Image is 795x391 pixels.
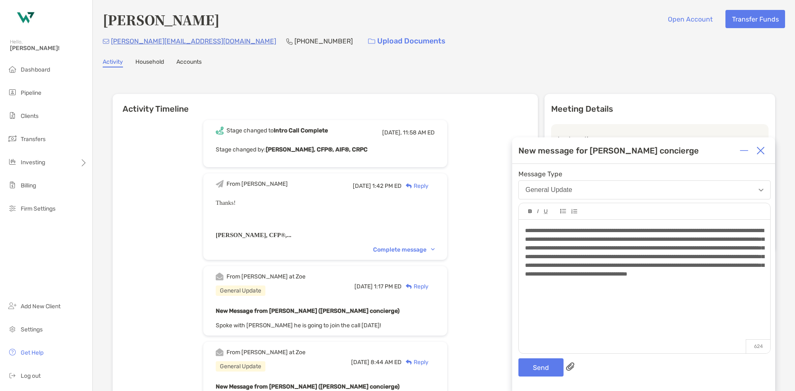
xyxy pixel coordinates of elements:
[402,282,429,291] div: Reply
[226,180,288,187] div: From [PERSON_NAME]
[135,58,164,67] a: Household
[725,10,785,28] button: Transfer Funds
[216,232,291,238] span: [PERSON_NAME], CFP®,...
[756,146,765,155] img: Close
[402,182,429,190] div: Reply
[560,209,566,213] img: Editor control icon
[226,349,306,356] div: From [PERSON_NAME] at Zoe
[216,144,435,155] p: Stage changed by:
[216,322,381,329] span: Spoke with [PERSON_NAME] he is going to join the call [DATE]!
[21,113,39,120] span: Clients
[7,180,17,190] img: billing icon
[111,36,276,46] p: [PERSON_NAME][EMAIL_ADDRESS][DOMAIN_NAME]
[21,182,36,189] span: Billing
[661,10,719,28] button: Open Account
[402,358,429,367] div: Reply
[7,347,17,357] img: get-help icon
[226,273,306,280] div: From [PERSON_NAME] at Zoe
[216,348,224,356] img: Event icon
[518,170,771,178] span: Message Type
[518,180,771,199] button: General Update
[551,104,768,114] p: Meeting Details
[431,248,435,251] img: Chevron icon
[406,284,412,289] img: Reply icon
[216,285,265,296] div: General Update
[7,64,17,74] img: dashboard icon
[382,129,402,136] span: [DATE],
[103,10,219,29] h4: [PERSON_NAME]
[7,301,17,311] img: add_new_client icon
[176,58,202,67] a: Accounts
[518,146,699,156] div: New message for [PERSON_NAME] concierge
[363,32,451,50] a: Upload Documents
[216,127,224,134] img: Event icon
[406,360,412,365] img: Reply icon
[746,339,770,353] p: 624
[544,209,548,214] img: Editor control icon
[374,283,402,290] span: 1:17 PM ED
[368,38,375,44] img: button icon
[7,134,17,144] img: transfers icon
[7,110,17,120] img: clients icon
[518,358,564,377] button: Send
[216,307,400,314] b: New Message from [PERSON_NAME] ([PERSON_NAME] concierge)
[525,186,572,194] div: General Update
[10,3,40,33] img: Zoe Logo
[371,359,402,366] span: 8:44 AM ED
[537,209,539,213] img: Editor control icon
[373,246,435,253] div: Complete message
[103,39,109,44] img: Email Icon
[7,324,17,334] img: settings icon
[21,136,46,143] span: Transfers
[21,159,45,166] span: Investing
[216,180,224,188] img: Event icon
[528,209,532,213] img: Editor control icon
[216,199,236,206] span: Thanks!
[216,361,265,372] div: General Update
[21,372,41,379] span: Log out
[286,38,293,45] img: Phone Icon
[566,362,574,371] img: paperclip attachments
[216,383,400,390] b: New Message from [PERSON_NAME] ([PERSON_NAME] concierge)
[7,87,17,97] img: pipeline icon
[103,58,123,67] a: Activity
[372,182,402,190] span: 1:42 PM ED
[274,127,328,134] b: Intro Call Complete
[740,146,748,155] img: Expand or collapse
[21,89,41,96] span: Pipeline
[21,66,50,73] span: Dashboard
[294,36,353,46] p: [PHONE_NUMBER]
[403,129,435,136] span: 11:58 AM ED
[113,94,538,114] h6: Activity Timeline
[266,146,368,153] b: [PERSON_NAME], CFP®, AIF®, CRPC
[406,183,412,189] img: Reply icon
[10,45,87,52] span: [PERSON_NAME]!
[21,349,43,356] span: Get Help
[353,182,371,190] span: [DATE]
[571,209,577,214] img: Editor control icon
[7,203,17,213] img: firm-settings icon
[351,359,369,366] span: [DATE]
[216,273,224,281] img: Event icon
[226,127,328,134] div: Stage changed to
[21,326,43,333] span: Settings
[7,370,17,380] img: logout icon
[21,205,55,212] span: Firm Settings
[354,283,373,290] span: [DATE]
[759,189,764,192] img: Open dropdown arrow
[21,303,60,310] span: Add New Client
[558,134,762,144] p: Last meeting
[7,157,17,167] img: investing icon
